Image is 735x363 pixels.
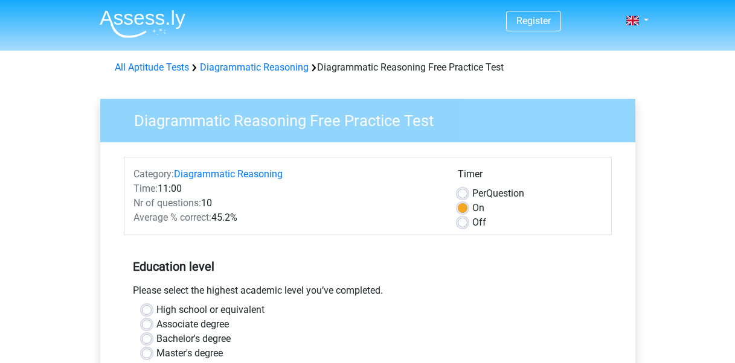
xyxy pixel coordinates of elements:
[472,188,486,199] span: Per
[472,201,484,215] label: On
[124,181,449,196] div: 11:00
[458,167,602,186] div: Timer
[156,346,223,361] label: Master's degree
[133,168,174,180] span: Category:
[120,107,626,130] h3: Diagrammatic Reasoning Free Practice Test
[133,212,211,223] span: Average % correct:
[472,186,524,201] label: Question
[100,10,185,38] img: Assessly
[133,254,603,279] h5: Education level
[156,303,265,317] label: High school or equivalent
[156,317,229,332] label: Associate degree
[200,62,309,73] a: Diagrammatic Reasoning
[133,183,158,194] span: Time:
[124,210,449,225] div: 45.2%
[472,215,486,230] label: Off
[516,15,551,27] a: Register
[115,62,189,73] a: All Aptitude Tests
[133,197,201,209] span: Nr of questions:
[110,60,626,75] div: Diagrammatic Reasoning Free Practice Test
[156,332,231,346] label: Bachelor's degree
[174,168,283,180] a: Diagrammatic Reasoning
[124,196,449,210] div: 10
[124,283,612,303] div: Please select the highest academic level you’ve completed.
